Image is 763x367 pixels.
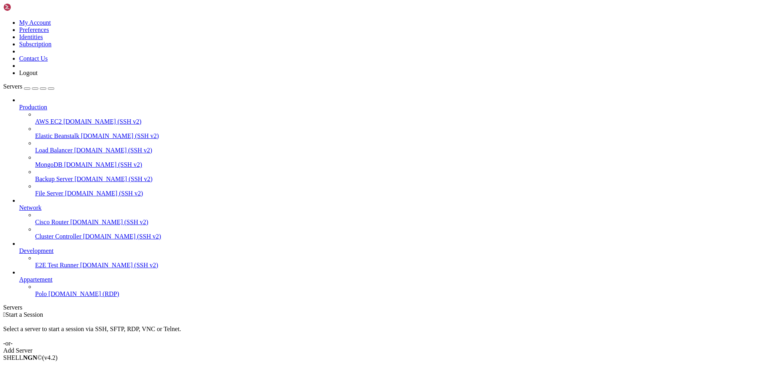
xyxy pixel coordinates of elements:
[6,311,43,318] span: Start a Session
[35,290,760,298] a: Polo [DOMAIN_NAME] (RDP)
[35,147,73,154] span: Load Balancer
[35,168,760,183] li: Backup Server [DOMAIN_NAME] (SSH v2)
[35,219,760,226] a: Cisco Router [DOMAIN_NAME] (SSH v2)
[35,219,69,225] span: Cisco Router
[19,204,42,211] span: Network
[35,190,63,197] span: File Server
[35,111,760,125] li: AWS EC2 [DOMAIN_NAME] (SSH v2)
[70,219,148,225] span: [DOMAIN_NAME] (SSH v2)
[35,161,62,168] span: MongoDB
[35,190,760,197] a: File Server [DOMAIN_NAME] (SSH v2)
[35,290,47,297] span: Polo
[19,276,53,283] span: Appartement
[35,118,62,125] span: AWS EC2
[19,104,47,110] span: Production
[35,161,760,168] a: MongoDB [DOMAIN_NAME] (SSH v2)
[19,97,760,197] li: Production
[35,140,760,154] li: Load Balancer [DOMAIN_NAME] (SSH v2)
[19,104,760,111] a: Production
[35,125,760,140] li: Elastic Beanstalk [DOMAIN_NAME] (SSH v2)
[19,204,760,211] a: Network
[3,354,57,361] span: SHELL ©
[80,262,158,268] span: [DOMAIN_NAME] (SSH v2)
[81,132,159,139] span: [DOMAIN_NAME] (SSH v2)
[3,83,22,90] span: Servers
[64,161,142,168] span: [DOMAIN_NAME] (SSH v2)
[75,176,153,182] span: [DOMAIN_NAME] (SSH v2)
[19,197,760,240] li: Network
[19,247,760,255] a: Development
[35,176,73,182] span: Backup Server
[3,311,6,318] span: 
[35,255,760,269] li: E2E Test Runner [DOMAIN_NAME] (SSH v2)
[35,183,760,197] li: File Server [DOMAIN_NAME] (SSH v2)
[83,233,161,240] span: [DOMAIN_NAME] (SSH v2)
[19,55,48,62] a: Contact Us
[48,290,119,297] span: [DOMAIN_NAME] (RDP)
[19,19,51,26] a: My Account
[35,233,760,240] a: Cluster Controller [DOMAIN_NAME] (SSH v2)
[42,354,58,361] span: 4.2.0
[3,3,49,11] img: Shellngn
[35,233,81,240] span: Cluster Controller
[74,147,152,154] span: [DOMAIN_NAME] (SSH v2)
[35,132,760,140] a: Elastic Beanstalk [DOMAIN_NAME] (SSH v2)
[35,132,79,139] span: Elastic Beanstalk
[35,226,760,240] li: Cluster Controller [DOMAIN_NAME] (SSH v2)
[35,154,760,168] li: MongoDB [DOMAIN_NAME] (SSH v2)
[3,304,760,311] div: Servers
[19,269,760,298] li: Appartement
[63,118,142,125] span: [DOMAIN_NAME] (SSH v2)
[3,347,760,354] div: Add Server
[35,118,760,125] a: AWS EC2 [DOMAIN_NAME] (SSH v2)
[3,318,760,347] div: Select a server to start a session via SSH, SFTP, RDP, VNC or Telnet. -or-
[19,41,51,47] a: Subscription
[35,262,79,268] span: E2E Test Runner
[35,283,760,298] li: Polo [DOMAIN_NAME] (RDP)
[19,69,38,76] a: Logout
[19,240,760,269] li: Development
[19,276,760,283] a: Appartement
[19,247,53,254] span: Development
[19,26,49,33] a: Preferences
[23,354,38,361] b: NGN
[35,211,760,226] li: Cisco Router [DOMAIN_NAME] (SSH v2)
[35,147,760,154] a: Load Balancer [DOMAIN_NAME] (SSH v2)
[3,83,54,90] a: Servers
[19,34,43,40] a: Identities
[35,262,760,269] a: E2E Test Runner [DOMAIN_NAME] (SSH v2)
[65,190,143,197] span: [DOMAIN_NAME] (SSH v2)
[35,176,760,183] a: Backup Server [DOMAIN_NAME] (SSH v2)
